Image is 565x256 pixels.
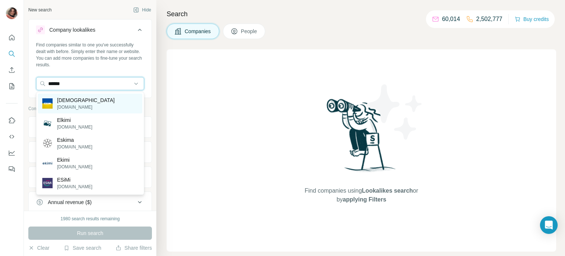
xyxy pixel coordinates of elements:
[6,162,18,176] button: Feedback
[49,26,95,34] div: Company lookalikes
[6,31,18,44] button: Quick start
[36,42,144,68] div: Find companies similar to one you've successfully dealt with before. Simply enter their name or w...
[6,146,18,159] button: Dashboard
[29,168,152,186] button: HQ location
[42,161,53,165] img: Ekimi
[42,138,53,148] img: Eskima
[540,216,558,234] div: Open Intercom Messenger
[29,21,152,42] button: Company lookalikes
[28,7,51,13] div: New search
[185,28,212,35] span: Companies
[116,244,152,252] button: Share filters
[61,215,120,222] div: 1980 search results remaining
[128,4,156,15] button: Hide
[57,144,92,150] p: [DOMAIN_NAME]
[57,156,92,164] p: Ekimi
[6,80,18,93] button: My lists
[442,15,460,24] p: 60,014
[515,14,549,24] button: Buy credits
[57,176,92,183] p: ESiMi
[57,164,92,170] p: [DOMAIN_NAME]
[476,15,502,24] p: 2,502,777
[323,97,400,179] img: Surfe Illustration - Woman searching with binoculars
[29,193,152,211] button: Annual revenue ($)
[362,187,413,194] span: Lookalikes search
[343,196,386,203] span: applying Filters
[28,105,152,112] p: Company information
[48,199,92,206] div: Annual revenue ($)
[64,244,101,252] button: Save search
[6,7,18,19] img: Avatar
[42,178,53,188] img: ESiMi
[167,9,556,19] h4: Search
[57,97,115,104] p: [DEMOGRAPHIC_DATA]
[6,114,18,127] button: Use Surfe on LinkedIn
[57,116,92,124] p: Elkimi
[57,136,92,144] p: Eskima
[42,98,53,109] img: Eskimi
[302,186,420,204] span: Find companies using or by
[42,118,53,129] img: Elkimi
[6,130,18,143] button: Use Surfe API
[57,183,92,190] p: [DOMAIN_NAME]
[57,124,92,130] p: [DOMAIN_NAME]
[29,143,152,161] button: Industry
[241,28,258,35] span: People
[29,118,152,136] button: Company
[57,104,115,111] p: [DOMAIN_NAME]
[362,79,428,145] img: Surfe Illustration - Stars
[6,63,18,77] button: Enrich CSV
[28,244,49,252] button: Clear
[6,47,18,60] button: Search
